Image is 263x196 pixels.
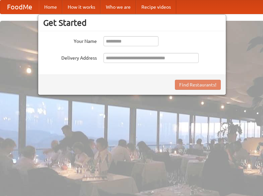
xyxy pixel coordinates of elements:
[43,36,97,45] label: Your Name
[175,80,221,90] button: Find Restaurants!
[43,53,97,61] label: Delivery Address
[136,0,176,14] a: Recipe videos
[0,0,39,14] a: FoodMe
[101,0,136,14] a: Who we are
[62,0,101,14] a: How it works
[43,18,221,28] h3: Get Started
[39,0,62,14] a: Home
